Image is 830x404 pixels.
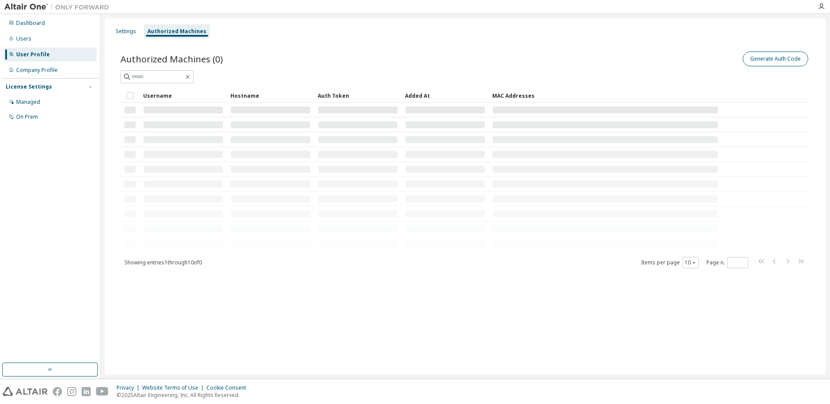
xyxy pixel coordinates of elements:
div: Privacy [117,384,142,391]
button: Generate Auth Code [743,51,808,66]
img: facebook.svg [53,387,62,396]
div: Hostname [230,89,311,103]
img: altair_logo.svg [3,387,48,396]
div: Username [143,89,223,103]
div: Settings [116,28,136,35]
div: Cookie Consent [206,384,251,391]
div: License Settings [6,83,52,90]
div: Users [16,35,31,42]
span: Items per page [641,257,699,268]
div: Auth Token [318,89,398,103]
div: Managed [16,99,40,106]
div: Website Terms of Use [142,384,206,391]
span: Showing entries 1 through 10 of 0 [124,259,202,266]
div: MAC Addresses [492,89,718,103]
button: 10 [685,259,696,266]
span: Authorized Machines (0) [120,53,223,65]
img: youtube.svg [96,387,109,396]
img: linkedin.svg [82,387,91,396]
div: Added At [405,89,485,103]
img: Altair One [4,3,113,11]
div: Dashboard [16,20,45,27]
div: Company Profile [16,67,58,74]
div: On Prem [16,113,38,120]
div: User Profile [16,51,50,58]
img: instagram.svg [67,387,76,396]
div: Authorized Machines [147,28,206,35]
p: © 2025 Altair Engineering, Inc. All Rights Reserved. [117,391,251,399]
span: Page n. [707,257,748,268]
